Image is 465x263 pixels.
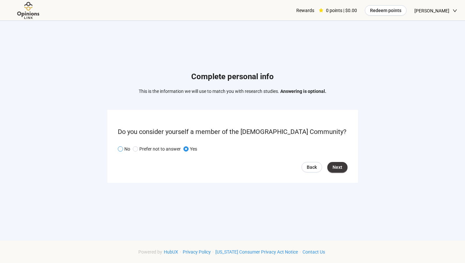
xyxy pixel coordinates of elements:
div: · · · [138,248,327,256]
span: [PERSON_NAME] [414,0,449,21]
span: star [319,8,323,13]
a: [US_STATE] Consumer Privacy Act Notice [214,249,300,255]
a: Contact Us [301,249,327,255]
span: down [453,8,457,13]
p: Yes [190,145,197,153]
span: Back [307,164,317,171]
a: Privacy Policy [181,249,212,255]
span: Powered by [138,249,162,255]
span: Next [333,164,342,171]
span: Redeem points [370,7,401,14]
p: Do you consider yourself a member of the [DEMOGRAPHIC_DATA] Community? [118,127,348,137]
p: Prefer not to answer [139,145,181,153]
strong: Answering is optional. [280,89,326,94]
a: HubUX [162,249,180,255]
button: Next [327,162,348,172]
p: This is the information we will use to match you with research studies. [139,88,326,95]
h1: Complete personal info [139,71,326,83]
button: Redeem points [365,5,407,16]
a: Back [302,162,322,172]
p: No [124,145,130,153]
